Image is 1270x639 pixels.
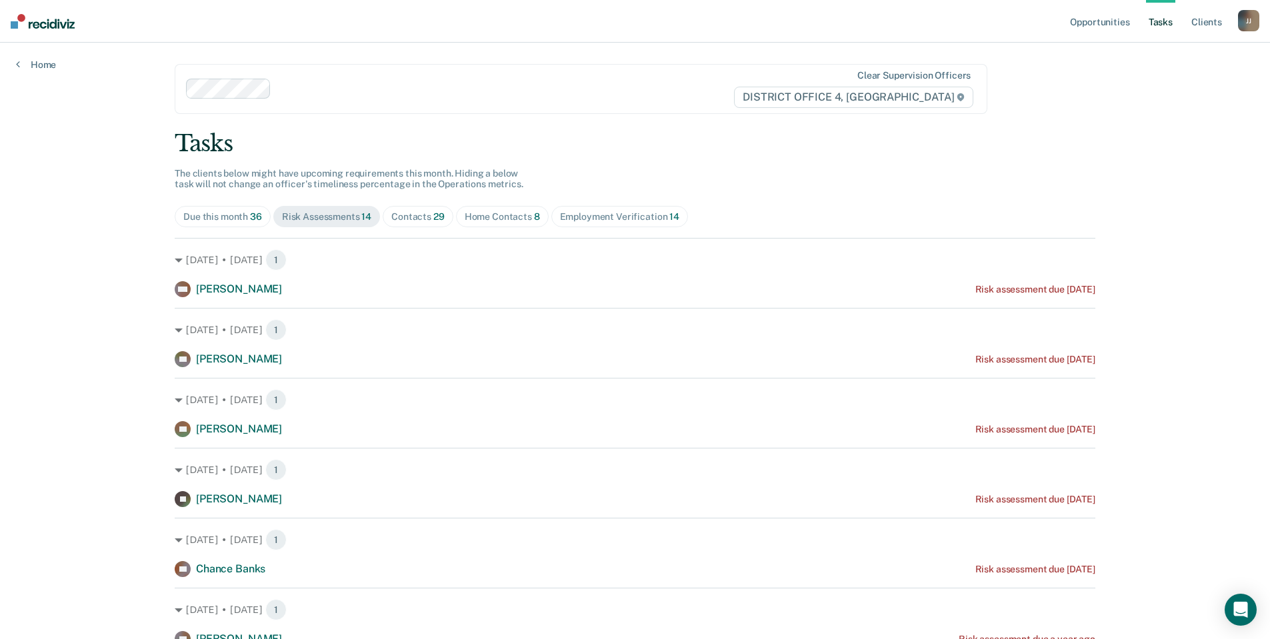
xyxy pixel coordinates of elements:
div: Contacts [391,211,445,223]
div: Risk assessment due [DATE] [975,354,1095,365]
div: [DATE] • [DATE] 1 [175,249,1095,271]
div: [DATE] • [DATE] 1 [175,529,1095,550]
span: 1 [265,599,287,620]
span: 1 [265,249,287,271]
span: 1 [265,529,287,550]
div: Clear supervision officers [857,70,971,81]
div: Risk Assessments [282,211,371,223]
span: 14 [361,211,371,222]
div: Risk assessment due [DATE] [975,564,1095,575]
span: [PERSON_NAME] [196,283,282,295]
div: Tasks [175,130,1095,157]
div: Due this month [183,211,262,223]
div: [DATE] • [DATE] 1 [175,459,1095,480]
span: DISTRICT OFFICE 4, [GEOGRAPHIC_DATA] [734,87,973,108]
span: 14 [669,211,679,222]
span: 29 [433,211,445,222]
div: Risk assessment due [DATE] [975,424,1095,435]
span: 8 [534,211,540,222]
button: JJ [1238,10,1259,31]
a: Home [16,59,56,71]
div: [DATE] • [DATE] 1 [175,599,1095,620]
div: [DATE] • [DATE] 1 [175,389,1095,410]
div: J J [1238,10,1259,31]
span: The clients below might have upcoming requirements this month. Hiding a below task will not chang... [175,168,523,190]
div: Home Contacts [465,211,540,223]
span: [PERSON_NAME] [196,422,282,435]
div: Employment Verification [560,211,679,223]
img: Recidiviz [11,14,75,29]
span: 36 [250,211,262,222]
div: Open Intercom Messenger [1225,594,1257,626]
span: Chance Banks [196,562,265,575]
span: [PERSON_NAME] [196,352,282,365]
span: 1 [265,389,287,410]
div: Risk assessment due [DATE] [975,284,1095,295]
span: 1 [265,459,287,480]
div: Risk assessment due [DATE] [975,494,1095,505]
div: [DATE] • [DATE] 1 [175,319,1095,340]
span: [PERSON_NAME] [196,492,282,505]
span: 1 [265,319,287,340]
